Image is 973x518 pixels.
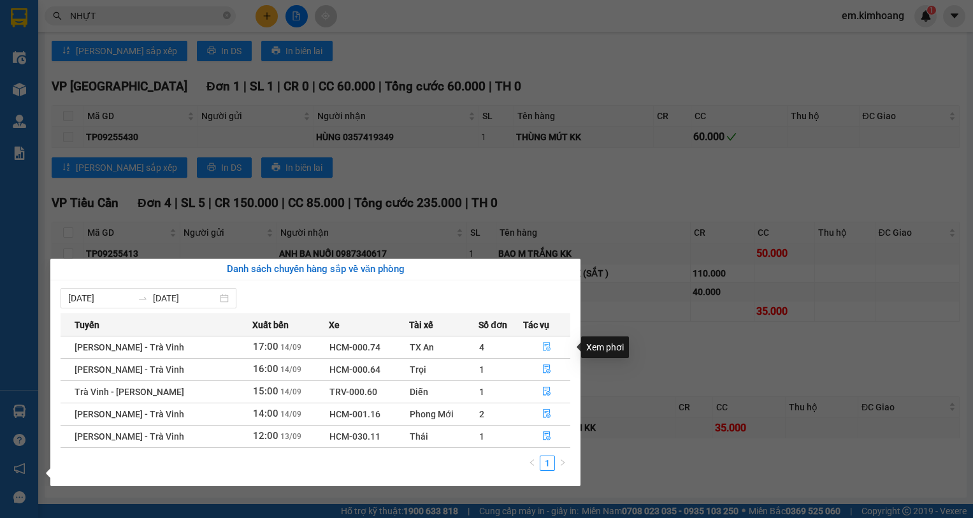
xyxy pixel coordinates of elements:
p: GỬI: [5,25,186,37]
input: Từ ngày [68,291,133,305]
span: [PERSON_NAME] [68,69,145,81]
span: 4 [479,342,484,352]
span: 14/09 [280,410,301,419]
li: Next Page [555,456,570,471]
span: THƯƠNG [80,25,126,37]
span: 1 [479,364,484,375]
button: right [555,456,570,471]
span: HCM-000.74 [329,342,380,352]
button: left [524,456,540,471]
span: GIAO: [5,83,31,95]
span: Tác vụ [523,318,549,332]
span: 14:00 [253,408,278,419]
span: file-done [542,364,551,375]
span: 14/09 [280,365,301,374]
span: Trà Vinh - [PERSON_NAME] [75,387,184,397]
span: Tài xế [409,318,433,332]
span: HCM-001.16 [329,409,380,419]
span: TRV-000.60 [329,387,377,397]
span: 1 [479,387,484,397]
span: file-done [542,431,551,442]
span: 16:00 [253,363,278,375]
span: 15:00 [253,385,278,397]
span: 13/09 [280,432,301,441]
span: 1 [479,431,484,442]
strong: BIÊN NHẬN GỬI HÀNG [43,7,148,19]
button: file-done [524,382,570,402]
span: 12:00 [253,430,278,442]
span: Tuyến [75,318,99,332]
span: HCM-030.11 [329,431,380,442]
span: 17:00 [253,341,278,352]
li: Previous Page [524,456,540,471]
span: left [528,459,536,466]
span: [PERSON_NAME] - Trà Vinh [75,342,184,352]
input: Đến ngày [153,291,217,305]
span: [PERSON_NAME] - Trà Vinh [75,409,184,419]
span: [PERSON_NAME] - Trà Vinh [75,364,184,375]
button: file-done [524,359,570,380]
div: Phong Mới [410,407,478,421]
div: TX An [410,340,478,354]
span: VP Cầu Kè - [26,25,126,37]
a: 1 [540,456,554,470]
span: swap-right [138,293,148,303]
span: file-done [542,409,551,419]
span: Xe [329,318,340,332]
div: Danh sách chuyến hàng sắp về văn phòng [61,262,570,277]
span: right [559,459,566,466]
li: 1 [540,456,555,471]
span: file-done [542,387,551,397]
button: file-done [524,404,570,424]
span: 0703878519 - [5,69,145,81]
p: NHẬN: [5,43,186,67]
div: Diễn [410,385,478,399]
span: 14/09 [280,343,301,352]
span: Xuất bến [252,318,289,332]
div: Thái [410,429,478,443]
span: file-done [542,342,551,352]
div: Trọi [410,363,478,377]
span: HCM-000.64 [329,364,380,375]
button: file-done [524,426,570,447]
span: VP [PERSON_NAME] ([GEOGRAPHIC_DATA]) [5,43,128,67]
span: [PERSON_NAME] - Trà Vinh [75,431,184,442]
span: Số đơn [479,318,507,332]
span: to [138,293,148,303]
span: 2 [479,409,484,419]
div: Xem phơi [581,336,629,358]
button: file-done [524,337,570,357]
span: 14/09 [280,387,301,396]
